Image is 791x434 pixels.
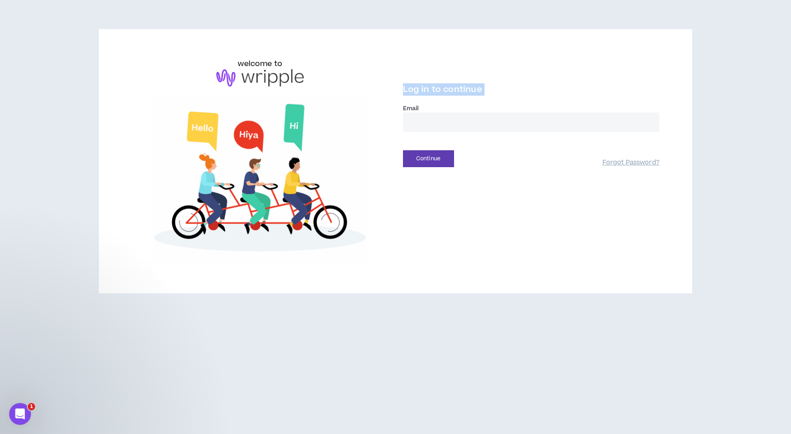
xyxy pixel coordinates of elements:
iframe: Intercom live chat [9,403,31,425]
button: Continue [403,150,454,167]
label: Email [403,104,659,112]
img: logo-brand.png [216,69,304,87]
span: Log in to continue [403,84,482,95]
img: Welcome to Wripple [132,96,388,264]
a: Forgot Password? [602,158,659,167]
iframe: Intercom notifications message [7,346,189,409]
h6: welcome to [238,58,283,69]
span: 1 [28,403,35,410]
